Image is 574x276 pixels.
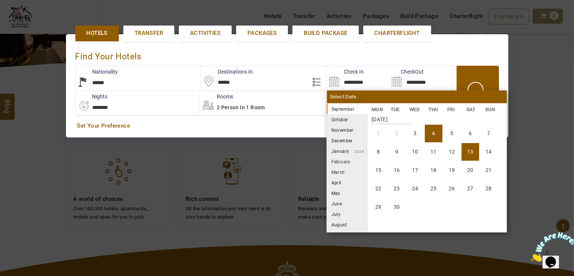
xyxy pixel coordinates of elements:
[443,143,461,161] li: Friday, 12 September 2025
[462,143,479,161] li: Saturday, 13 September 2025
[406,106,425,113] li: WED
[370,161,387,179] li: Monday, 15 September 2025
[388,143,406,161] li: Tuesday, 9 September 2025
[349,149,364,154] small: 2026
[327,167,368,177] li: March
[190,29,220,37] span: Activities
[327,125,368,135] li: November
[480,125,498,142] li: Sunday, 7 September 2025
[327,177,368,188] li: April
[368,106,387,113] li: MON
[387,106,406,113] li: TUE
[327,188,368,198] li: May
[388,198,406,216] li: Tuesday, 30 September 2025
[425,125,442,142] li: Thursday, 4 September 2025
[3,3,6,9] span: 1
[123,26,174,41] a: Transfer
[354,107,407,112] small: 2025
[406,180,424,198] li: Wednesday, 24 September 2025
[443,180,461,198] li: Friday, 26 September 2025
[424,106,444,113] li: THU
[304,29,347,37] span: Build Package
[480,143,498,161] li: Sunday, 14 September 2025
[76,68,118,75] label: Nationality
[217,104,265,110] span: 2 Person in 1 Room
[425,143,442,161] li: Thursday, 11 September 2025
[443,125,461,142] li: Friday, 5 September 2025
[370,143,387,161] li: Monday, 8 September 2025
[327,156,368,167] li: February
[388,180,406,198] li: Tuesday, 23 September 2025
[327,219,368,230] li: August
[75,93,108,100] label: nights
[406,125,424,142] li: Wednesday, 3 September 2025
[480,180,498,198] li: Sunday, 28 September 2025
[363,26,431,41] a: Charterflight
[327,198,368,209] li: June
[406,143,424,161] li: Wednesday, 10 September 2025
[247,29,277,37] span: Packages
[370,180,387,198] li: Monday, 22 September 2025
[390,66,452,90] input: Search
[179,26,232,41] a: Activities
[480,161,498,179] li: Sunday, 21 September 2025
[406,161,424,179] li: Wednesday, 17 September 2025
[462,161,479,179] li: Saturday, 20 September 2025
[425,180,442,198] li: Thursday, 25 September 2025
[135,29,163,37] span: Transfer
[75,26,119,41] a: Hotels
[327,104,368,114] li: September
[327,114,368,125] li: October
[327,135,368,146] li: December
[292,26,358,41] a: Build Package
[388,161,406,179] li: Tuesday, 16 September 2025
[327,146,368,156] li: January
[327,209,368,219] li: July
[370,198,387,216] li: Monday, 29 September 2025
[390,68,424,75] label: CheckOut
[236,26,288,41] a: Packages
[77,122,497,130] a: Set Your Preference
[444,106,463,113] li: FRI
[372,111,411,124] strong: [DATE]
[200,93,233,100] label: Rooms
[462,125,479,142] li: Saturday, 6 September 2025
[425,161,442,179] li: Thursday, 18 September 2025
[375,29,420,37] span: Charterflight
[462,180,479,198] li: Saturday, 27 September 2025
[462,106,481,113] li: SAT
[443,161,461,179] li: Friday, 19 September 2025
[327,68,364,75] label: Check In
[327,90,507,103] div: Select Date
[75,44,499,66] div: Find Your Hotels
[481,106,501,113] li: SUN
[87,29,108,37] span: Hotels
[3,3,49,33] img: Chat attention grabber
[327,66,390,90] input: Search
[528,229,574,265] iframe: chat widget
[201,68,253,75] label: Destinations In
